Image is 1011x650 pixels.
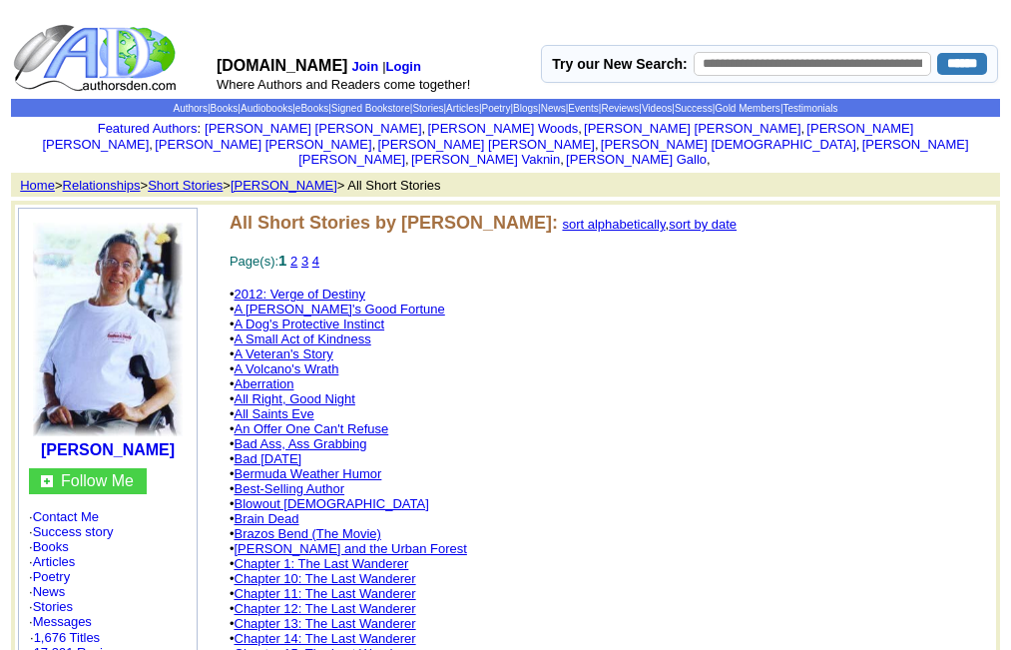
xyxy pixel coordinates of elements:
img: gc.jpg [41,475,53,487]
a: Brazos Bend (The Movie) [235,526,381,541]
font: i [375,140,377,151]
a: Testimonials [782,103,837,114]
a: [PERSON_NAME] [41,441,175,458]
font: i [582,124,584,135]
font: · [29,614,92,629]
a: Relationships [63,178,141,193]
a: Chapter 10: The Last Wanderer [235,571,416,586]
a: sort alphabetically [562,217,665,232]
a: Login [386,59,421,74]
a: [PERSON_NAME] [PERSON_NAME] [205,121,421,136]
font: • [230,631,416,646]
a: Poetry [33,569,71,584]
font: : [98,121,201,136]
a: [PERSON_NAME] Woods [427,121,578,136]
font: Page(s): [230,254,319,269]
font: • [230,466,381,481]
font: All Short Stories by [PERSON_NAME]: [230,213,558,233]
a: Stories [412,103,443,114]
a: A Small Act of Kindness [235,331,371,346]
font: • [230,391,355,406]
a: Blowout [DEMOGRAPHIC_DATA] [235,496,429,511]
a: Videos [642,103,672,114]
font: | [382,59,424,74]
a: Blogs [513,103,538,114]
a: Signed Bookstore [331,103,410,114]
font: • [230,601,416,616]
font: • [230,526,381,541]
font: i [425,124,427,135]
font: i [804,124,806,135]
font: i [409,155,411,166]
font: • [230,586,416,601]
font: i [859,140,861,151]
a: [PERSON_NAME] [PERSON_NAME] [298,137,968,167]
font: • [230,302,445,317]
font: • [230,317,384,331]
a: Chapter 11: The Last Wanderer [235,586,416,601]
font: • [230,287,365,302]
a: Follow Me [61,472,134,489]
a: [PERSON_NAME] [PERSON_NAME] [42,121,913,152]
font: • [230,361,338,376]
font: • [230,451,301,466]
a: A Veteran's Story [235,346,333,361]
a: 3 [301,254,308,269]
a: [PERSON_NAME] Vaknin [411,152,560,167]
font: 1 [278,252,286,269]
font: , [562,217,737,232]
img: 3918.JPG [33,223,183,436]
font: [DOMAIN_NAME] [217,57,348,74]
a: Chapter 12: The Last Wanderer [235,601,416,616]
a: [PERSON_NAME] Gallo [566,152,707,167]
font: > > > > All Short Stories [13,178,441,193]
font: i [153,140,155,151]
a: News [541,103,566,114]
a: All Right, Good Night [235,391,355,406]
font: • [230,541,467,556]
a: Audiobooks [241,103,292,114]
a: All Saints Eve [235,406,314,421]
font: • [230,511,299,526]
font: • [230,616,416,631]
a: Success [675,103,713,114]
a: [PERSON_NAME] [PERSON_NAME] [584,121,800,136]
a: [PERSON_NAME] [PERSON_NAME] [378,137,595,152]
a: Reviews [601,103,639,114]
font: Where Authors and Readers come together! [217,77,470,92]
a: [PERSON_NAME] and the Urban Forest [235,541,467,556]
a: Join [351,59,378,74]
a: Chapter 13: The Last Wanderer [235,616,416,631]
a: A Volcano's Wrath [235,361,339,376]
a: Events [568,103,599,114]
a: Bad [DATE] [235,451,302,466]
font: • [230,421,388,436]
a: Home [20,178,55,193]
a: [PERSON_NAME] [DEMOGRAPHIC_DATA] [601,137,856,152]
font: • [230,346,333,361]
a: eBooks [295,103,328,114]
a: Chapter 1: The Last Wanderer [235,556,409,571]
a: [PERSON_NAME] [PERSON_NAME] [155,137,371,152]
font: • [230,406,314,421]
a: Authors [173,103,207,114]
a: Aberration [235,376,294,391]
font: • [230,496,429,511]
a: Articles [446,103,479,114]
font: • [230,331,371,346]
a: Books [33,539,69,554]
a: Books [211,103,239,114]
font: i [564,155,566,166]
font: • [230,436,367,451]
a: News [33,584,66,599]
a: Contact Me [33,509,99,524]
a: A Dog's Protective Instinct [235,317,385,331]
a: Gold Members [715,103,780,114]
a: An Offer One Can't Refuse [235,421,389,436]
a: Bermuda Weather Humor [235,466,382,481]
font: • [230,481,344,496]
a: Messages [33,614,92,629]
